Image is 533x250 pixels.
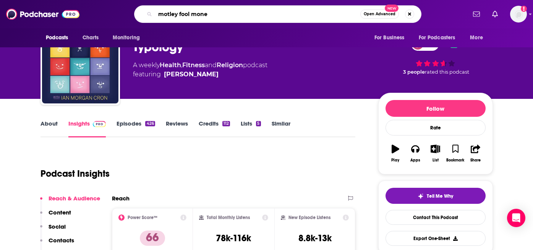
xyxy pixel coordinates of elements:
[414,31,467,45] button: open menu
[160,61,181,69] a: Health
[391,158,399,163] div: Play
[425,140,445,167] button: List
[256,121,261,126] div: 5
[446,140,465,167] button: Bookmark
[470,8,483,21] a: Show notifications dropdown
[378,32,493,80] div: 66 3 peoplerated this podcast
[181,61,182,69] span: ,
[470,158,481,163] div: Share
[40,223,66,237] button: Social
[403,69,425,75] span: 3 people
[217,61,243,69] a: Religion
[42,27,118,103] img: Typology
[49,223,66,230] p: Social
[369,31,414,45] button: open menu
[433,158,439,163] div: List
[427,193,453,199] span: Tell Me Why
[117,120,155,137] a: Episodes426
[374,32,405,43] span: For Business
[510,6,527,23] img: User Profile
[113,32,140,43] span: Monitoring
[112,195,130,202] h2: Reach
[182,61,205,69] a: Fitness
[510,6,527,23] button: Show profile menu
[46,32,68,43] span: Podcasts
[133,70,267,79] span: featuring
[507,209,525,227] div: Open Intercom Messenger
[133,61,267,79] div: A weekly podcast
[446,158,464,163] div: Bookmark
[418,193,424,199] img: tell me why sparkle
[49,195,100,202] p: Reach & Audience
[386,140,405,167] button: Play
[425,69,469,75] span: rated this podcast
[272,120,290,137] a: Similar
[205,61,217,69] span: and
[41,31,78,45] button: open menu
[216,232,251,244] h3: 78k-116k
[145,121,155,126] div: 426
[128,215,157,220] h2: Power Score™
[83,32,99,43] span: Charts
[134,5,421,23] div: Search podcasts, credits, & more...
[155,8,360,20] input: Search podcasts, credits, & more...
[419,32,455,43] span: For Podcasters
[386,120,486,135] div: Rate
[360,10,399,19] button: Open AdvancedNew
[222,121,230,126] div: 112
[41,120,58,137] a: About
[465,31,492,45] button: open menu
[40,195,100,209] button: Reach & Audience
[107,31,150,45] button: open menu
[41,168,110,179] h1: Podcast Insights
[164,70,219,79] a: Ian Morgan Cron
[364,12,395,16] span: Open Advanced
[78,31,104,45] a: Charts
[93,121,106,127] img: Podchaser Pro
[49,209,71,216] p: Content
[166,120,188,137] a: Reviews
[510,6,527,23] span: Logged in as megcassidy
[386,100,486,117] button: Follow
[6,7,79,21] img: Podchaser - Follow, Share and Rate Podcasts
[207,215,250,220] h2: Total Monthly Listens
[405,140,425,167] button: Apps
[470,32,483,43] span: More
[385,5,399,12] span: New
[298,232,332,244] h3: 8.8k-13k
[386,188,486,204] button: tell me why sparkleTell Me Why
[386,210,486,225] a: Contact This Podcast
[241,120,261,137] a: Lists5
[386,231,486,246] button: Export One-Sheet
[410,158,420,163] div: Apps
[199,120,230,137] a: Credits112
[288,215,330,220] h2: New Episode Listens
[140,231,165,246] p: 66
[40,209,71,223] button: Content
[521,6,527,12] svg: Add a profile image
[49,237,74,244] p: Contacts
[465,140,485,167] button: Share
[68,120,106,137] a: InsightsPodchaser Pro
[489,8,501,21] a: Show notifications dropdown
